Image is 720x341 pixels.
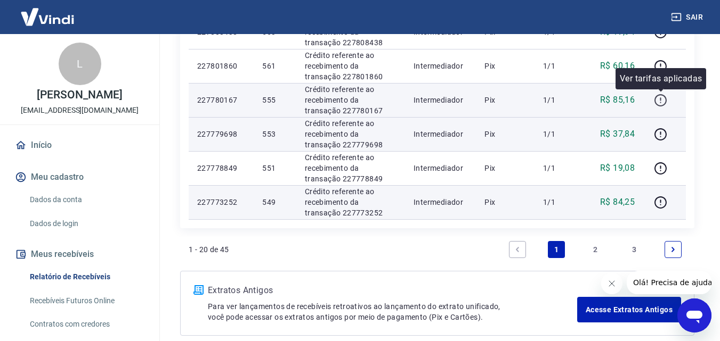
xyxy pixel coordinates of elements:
a: Relatório de Recebíveis [26,266,147,288]
p: 561 [262,61,287,71]
iframe: Fechar mensagem [601,273,622,294]
p: 1 - 20 de 45 [189,244,229,255]
p: R$ 37,84 [600,128,635,140]
p: Intermediador [414,197,467,207]
p: 227780167 [197,95,245,105]
p: Extratos Antigos [208,284,577,297]
ul: Pagination [505,237,686,262]
p: 1/1 [543,61,575,71]
a: Recebíveis Futuros Online [26,290,147,312]
a: Dados de login [26,213,147,235]
iframe: Mensagem da empresa [627,271,711,294]
p: Crédito referente ao recebimento da transação 227778849 [305,152,397,184]
img: Vindi [13,1,82,33]
button: Sair [669,7,707,27]
a: Page 2 [587,241,604,258]
p: R$ 85,16 [600,94,635,106]
p: 551 [262,163,287,173]
p: 227779698 [197,129,245,139]
p: Pix [484,95,526,105]
p: [PERSON_NAME] [37,89,122,101]
a: Dados da conta [26,189,147,211]
span: Olá! Precisa de ajuda? [6,7,90,16]
p: Ver tarifas aplicadas [620,72,702,85]
p: Crédito referente ao recebimento da transação 227773252 [305,186,397,218]
p: 227773252 [197,197,245,207]
a: Previous page [509,241,526,258]
p: 1/1 [543,197,575,207]
p: 227778849 [197,163,245,173]
p: Intermediador [414,95,467,105]
p: Para ver lançamentos de recebíveis retroativos ao lançamento do extrato unificado, você pode aces... [208,301,577,322]
img: ícone [193,285,204,295]
p: R$ 19,08 [600,162,635,174]
iframe: Botão para abrir a janela de mensagens [677,298,711,332]
p: R$ 60,16 [600,60,635,72]
a: Início [13,134,147,157]
a: Acesse Extratos Antigos [577,297,681,322]
p: 549 [262,197,287,207]
p: [EMAIL_ADDRESS][DOMAIN_NAME] [21,105,139,116]
button: Meu cadastro [13,165,147,189]
p: 1/1 [543,95,575,105]
p: Pix [484,61,526,71]
p: 555 [262,95,287,105]
p: 227801860 [197,61,245,71]
p: Pix [484,197,526,207]
p: Pix [484,129,526,139]
p: Intermediador [414,163,467,173]
button: Meus recebíveis [13,243,147,266]
a: Page 3 [626,241,643,258]
p: 553 [262,129,287,139]
p: 1/1 [543,129,575,139]
p: 1/1 [543,163,575,173]
p: Intermediador [414,61,467,71]
p: R$ 84,25 [600,196,635,209]
div: L [59,43,101,85]
p: Crédito referente ao recebimento da transação 227780167 [305,84,397,116]
p: Crédito referente ao recebimento da transação 227779698 [305,118,397,150]
a: Contratos com credores [26,313,147,335]
p: Crédito referente ao recebimento da transação 227801860 [305,50,397,82]
p: Pix [484,163,526,173]
a: Next page [665,241,682,258]
a: Page 1 is your current page [548,241,565,258]
p: Intermediador [414,129,467,139]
